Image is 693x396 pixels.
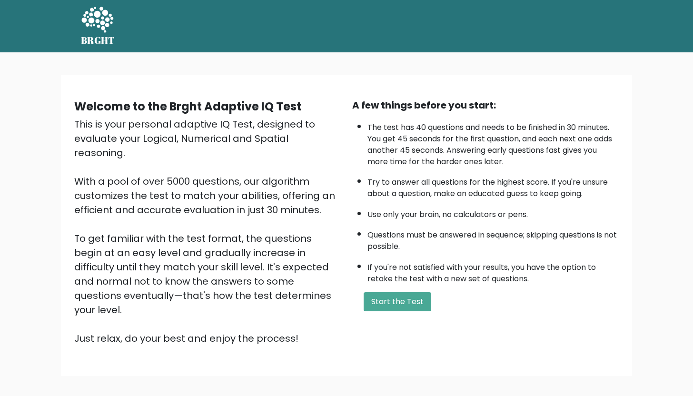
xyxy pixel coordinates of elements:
a: BRGHT [81,4,115,49]
li: Use only your brain, no calculators or pens. [367,204,619,220]
div: This is your personal adaptive IQ Test, designed to evaluate your Logical, Numerical and Spatial ... [74,117,341,346]
li: Questions must be answered in sequence; skipping questions is not possible. [367,225,619,252]
b: Welcome to the Brght Adaptive IQ Test [74,99,301,114]
button: Start the Test [364,292,431,311]
li: The test has 40 questions and needs to be finished in 30 minutes. You get 45 seconds for the firs... [367,117,619,168]
li: If you're not satisfied with your results, you have the option to retake the test with a new set ... [367,257,619,285]
h5: BRGHT [81,35,115,46]
li: Try to answer all questions for the highest score. If you're unsure about a question, make an edu... [367,172,619,199]
div: A few things before you start: [352,98,619,112]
